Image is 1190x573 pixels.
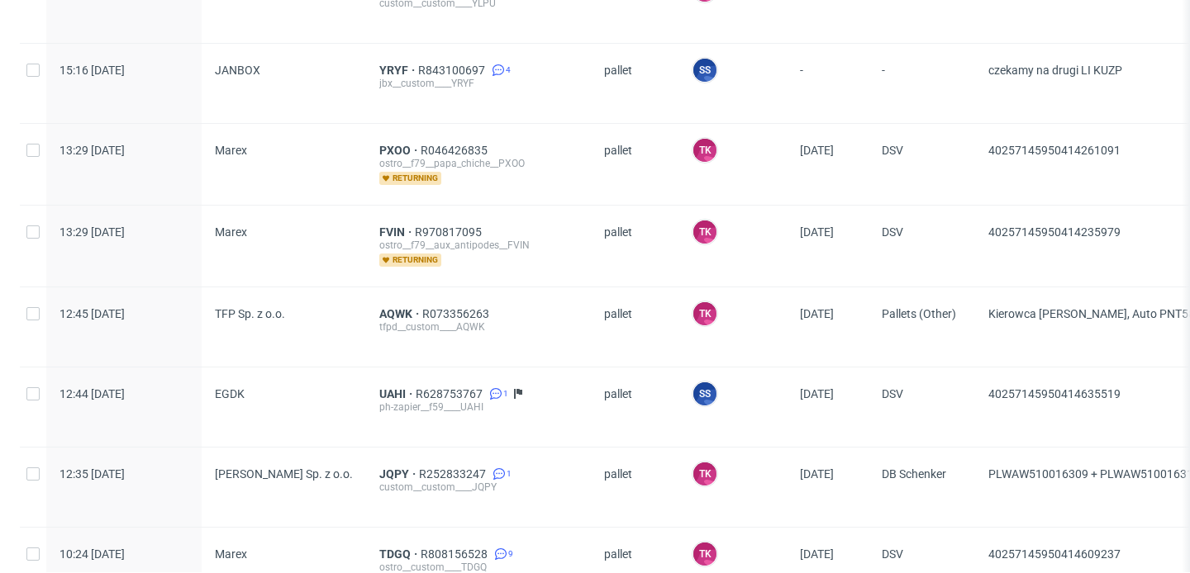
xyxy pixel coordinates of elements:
a: 1 [489,467,512,481]
span: czekamy na drugi LI KUZP [988,64,1122,77]
figcaption: SS [693,382,716,405]
div: jbx__custom____YRYF [379,77,578,90]
a: R970817095 [415,225,485,239]
a: R046426835 [421,144,491,157]
span: Pallets (Other) [882,307,962,347]
a: R073356263 [422,307,493,320]
span: pallet [604,467,665,507]
span: [DATE] [800,387,834,400]
span: 40257145950414235979 [988,225,1121,239]
a: UAHI [379,387,416,400]
span: 1 [507,467,512,481]
span: Marex [215,144,247,157]
span: DSV [882,387,962,427]
div: ph-zapier__f59____UAHI [379,400,578,414]
a: FVIN [379,225,415,239]
a: PXOO [379,144,421,157]
span: TFP Sp. z o.o. [215,307,285,320]
span: 40257145950414635519 [988,387,1121,400]
a: R252833247 [419,467,489,481]
span: [DATE] [800,307,834,320]
span: 13:29 [DATE] [59,144,125,157]
span: pallet [604,307,665,347]
span: pallet [604,64,665,103]
span: - [882,64,962,103]
span: pallet [604,387,665,427]
a: 4 [488,64,511,77]
span: DSV [882,144,962,185]
span: JANBOX [215,64,260,77]
figcaption: SS [693,59,716,82]
figcaption: TK [693,542,716,566]
span: returning [379,253,441,267]
span: 12:35 [DATE] [59,467,125,481]
span: EGDK [215,387,245,400]
span: [DATE] [800,225,834,239]
span: 10:24 [DATE] [59,547,125,561]
span: pallet [604,225,665,267]
span: 15:16 [DATE] [59,64,125,77]
span: 40257145950414609237 [988,547,1121,561]
a: 9 [491,547,513,561]
figcaption: TK [693,302,716,325]
a: R808156528 [421,547,491,561]
span: [DATE] [800,467,834,481]
span: 4 [506,64,511,77]
a: TDGQ [379,547,421,561]
span: returning [379,172,441,185]
a: R843100697 [418,64,488,77]
a: JQPY [379,467,419,481]
span: - [800,64,855,103]
div: tfpd__custom____AQWK [379,320,578,334]
span: pallet [604,144,665,185]
figcaption: TK [693,139,716,162]
figcaption: TK [693,462,716,485]
a: R628753767 [416,387,486,400]
span: 40257145950414261091 [988,144,1121,157]
span: DSV [882,225,962,267]
div: ostro__f79__aux_antipodes__FVIN [379,239,578,252]
span: [DATE] [800,547,834,561]
span: 12:44 [DATE] [59,387,125,400]
span: DB Schenker [882,467,962,507]
div: custom__custom____JQPY [379,481,578,494]
a: AQWK [379,307,422,320]
a: YRYF [379,64,418,77]
span: 1 [503,387,508,400]
span: Marex [215,547,247,561]
span: 12:45 [DATE] [59,307,125,320]
span: 9 [508,547,513,561]
span: 13:29 [DATE] [59,225,125,239]
span: [PERSON_NAME] Sp. z o.o. [215,467,353,481]
figcaption: TK [693,220,716,244]
a: 1 [486,387,508,400]
span: Marex [215,225,247,239]
span: [DATE] [800,144,834,157]
div: ostro__f79__papa_chiche__PXOO [379,157,578,170]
